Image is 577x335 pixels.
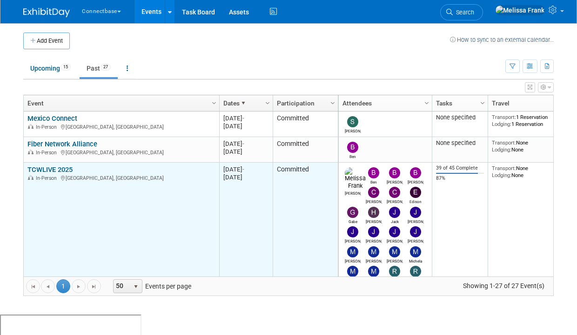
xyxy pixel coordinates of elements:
td: Committed [273,112,338,137]
img: Carmine Caporelli [368,187,379,198]
a: TCWLIVE 2025 [27,165,73,174]
img: Colleen Gallagher [389,187,400,198]
a: Attendees [342,95,426,111]
div: [GEOGRAPHIC_DATA], [GEOGRAPHIC_DATA] [27,123,215,131]
span: Column Settings [210,99,218,107]
div: Carmine Caporelli [366,198,382,204]
a: Column Settings [263,95,273,109]
span: Column Settings [423,99,430,107]
span: 27 [101,64,111,71]
img: Jack Davey [389,207,400,218]
div: [GEOGRAPHIC_DATA], [GEOGRAPHIC_DATA] [27,148,215,156]
span: Lodging: [492,172,511,178]
img: Melissa Frank [345,167,366,190]
a: Column Settings [209,95,220,109]
img: Gabe Venturi [347,207,358,218]
span: - [242,166,244,173]
span: Transport: [492,165,516,171]
div: Ben Edmond [366,178,382,184]
div: [DATE] [223,122,268,130]
a: Go to the previous page [41,279,55,293]
img: Ben Edmond [347,142,358,153]
div: [DATE] [223,140,268,148]
div: 87% [436,175,484,182]
a: Fiber Network Alliance [27,140,97,148]
div: Matt Clark [387,257,403,263]
img: Ben Edmond [368,167,379,178]
img: Stephanie Bird [347,116,358,127]
img: James Grant [410,207,421,218]
span: In-Person [36,124,60,130]
div: Jack Davey [387,218,403,224]
div: Brian Maggiacomo [408,178,424,184]
span: 1 [56,279,70,293]
a: Event [27,95,213,111]
div: [DATE] [223,148,268,156]
a: Column Settings [328,95,338,109]
img: Roger Castillo [389,266,400,277]
img: Brian Duffner [389,167,400,178]
img: James Turner [347,226,358,237]
div: James Grant [408,218,424,224]
div: Gabe Venturi [345,218,361,224]
span: Lodging: [492,146,511,153]
div: None None [492,165,559,178]
span: Transport: [492,114,516,120]
span: In-Person [36,150,60,156]
div: [GEOGRAPHIC_DATA], [GEOGRAPHIC_DATA] [27,174,215,182]
img: John Giblin [410,226,421,237]
img: Edison Smith-Stubbs [410,187,421,198]
span: Lodging: [492,121,511,127]
img: John Reumann [389,226,400,237]
a: Column Settings [422,95,432,109]
img: Michela Castiglioni [410,246,421,257]
div: Colleen Gallagher [387,198,403,204]
span: Go to the first page [29,283,37,290]
img: Mary Ann Rose [368,246,379,257]
div: Heidi Juarez [366,218,382,224]
span: Showing 1-27 of 27 Event(s) [455,279,553,292]
div: [DATE] [223,165,268,173]
div: John Reumann [387,237,403,243]
span: 15 [60,64,71,71]
span: Transport: [492,139,516,146]
div: Jessica Noyes [366,237,382,243]
img: Matt Clark [389,246,400,257]
div: Mary Ann Rose [366,257,382,263]
span: Events per page [101,279,201,293]
span: Column Settings [479,99,486,107]
div: [DATE] [223,114,268,122]
img: RICHARD LEVINE [410,266,421,277]
a: Tasks [436,95,482,111]
a: Go to the last page [87,279,101,293]
a: Dates [223,95,267,111]
button: Add Event [23,33,70,49]
img: Brian Maggiacomo [410,167,421,178]
img: In-Person Event [28,150,34,154]
img: Jessica Noyes [368,226,379,237]
img: In-Person Event [28,124,34,129]
div: Stephanie Bird [345,127,361,133]
img: Heidi Juarez [368,207,379,218]
div: None specified [436,139,484,147]
a: Search [440,4,483,20]
a: Mexico Connect [27,114,77,123]
a: Go to the first page [26,279,40,293]
img: Michael Payne [368,266,379,277]
a: Participation [277,95,332,111]
span: - [242,115,244,122]
span: Go to the last page [90,283,98,290]
span: Search [453,9,474,16]
a: Column Settings [552,95,563,109]
div: Ben Edmond [345,153,361,159]
img: Melissa Frank [495,5,545,15]
span: 50 [114,280,129,293]
td: Committed [273,163,338,306]
img: Mike Berman [347,266,358,277]
div: Michela Castiglioni [408,257,424,263]
span: Column Settings [264,99,271,107]
div: 1 Reservation 1 Reservation [492,114,559,127]
a: Go to the next page [72,279,86,293]
span: select [132,283,140,290]
a: Travel [492,95,556,111]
